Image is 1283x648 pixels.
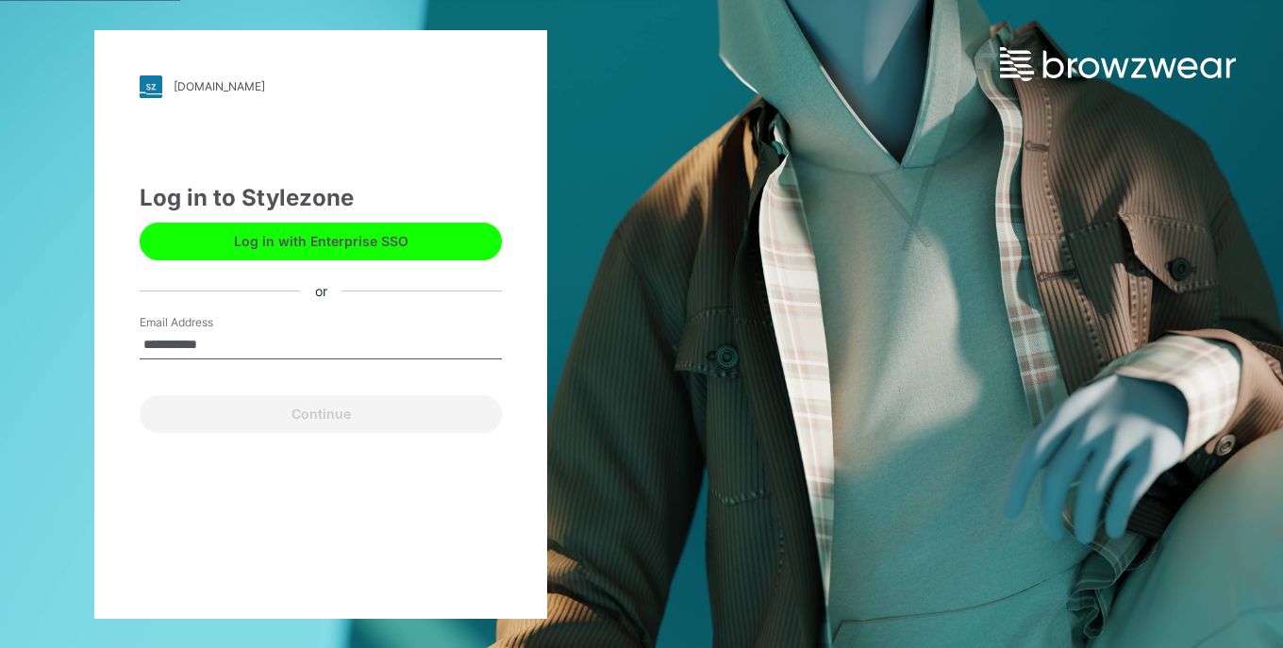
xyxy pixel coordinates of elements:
img: browzwear-logo.e42bd6dac1945053ebaf764b6aa21510.svg [1000,47,1236,81]
div: [DOMAIN_NAME] [174,79,265,93]
img: stylezone-logo.562084cfcfab977791bfbf7441f1a819.svg [140,75,162,98]
button: Log in with Enterprise SSO [140,223,502,260]
label: Email Address [140,314,272,331]
div: Log in to Stylezone [140,181,502,215]
a: [DOMAIN_NAME] [140,75,502,98]
div: or [300,281,342,301]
